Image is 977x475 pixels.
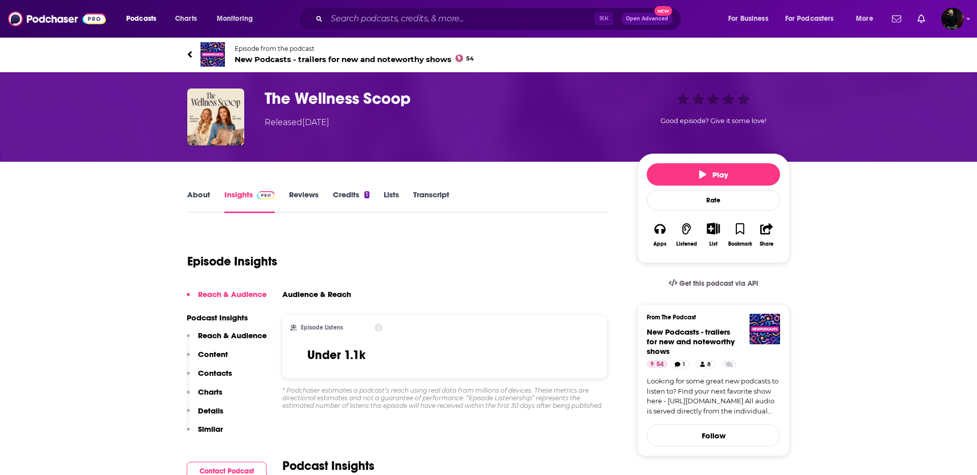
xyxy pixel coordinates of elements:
a: New Podcasts - trailers for new and noteworthy showsEpisode from the podcastNew Podcasts - traile... [187,42,790,67]
button: Content [187,349,228,368]
input: Search podcasts, credits, & more... [327,11,594,27]
img: User Profile [941,8,964,30]
h2: Podcast Insights [282,458,375,473]
p: Content [198,349,228,359]
button: open menu [119,11,169,27]
span: 1 [683,360,685,370]
span: For Podcasters [785,12,834,26]
span: ⌘ K [594,12,613,25]
span: Logged in as davidajsavage [941,8,964,30]
button: Share [754,216,780,253]
h3: From The Podcast [647,314,772,321]
button: Bookmark [727,216,753,253]
a: Show notifications dropdown [888,10,905,27]
a: Transcript [413,190,449,213]
span: Good episode? Give it some love! [660,117,766,125]
div: Share [760,241,773,247]
a: Show notifications dropdown [913,10,929,27]
button: Open AdvancedNew [621,13,673,25]
button: Play [647,163,780,186]
div: Show More ButtonList [700,216,727,253]
span: New Podcasts - trailers for new and noteworthy shows [235,54,474,64]
a: New Podcasts - trailers for new and noteworthy shows [647,327,735,356]
h3: The Wellness Scoop [265,88,621,108]
span: For Business [728,12,768,26]
a: Get this podcast via API [660,271,766,296]
a: Looking for some great new podcasts to listen to? Find your next favorite show here - [URL][DOMAI... [647,376,780,416]
span: 8 [707,360,711,370]
span: 54 [466,56,474,61]
p: Podcast Insights [187,313,267,322]
p: Charts [198,387,222,397]
div: Rate [647,190,780,211]
div: Bookmark [728,241,752,247]
span: Charts [175,12,197,26]
button: open menu [210,11,266,27]
button: Follow [647,424,780,447]
h2: Episode Listens [301,324,343,331]
a: 8 [696,360,715,368]
button: Listened [673,216,700,253]
img: Podchaser - Follow, Share and Rate Podcasts [8,9,106,28]
button: Show More Button [703,223,724,234]
a: Credits1 [333,190,369,213]
a: Lists [384,190,399,213]
span: More [856,12,873,26]
button: Reach & Audience [187,289,267,308]
span: New [654,6,673,16]
button: open menu [721,11,781,27]
h3: Under 1.1k [307,347,365,363]
button: open menu [849,11,886,27]
a: 54 [647,360,668,368]
a: Reviews [289,190,319,213]
button: Show profile menu [941,8,964,30]
div: Search podcasts, credits, & more... [308,7,691,31]
span: Monitoring [217,12,253,26]
span: Get this podcast via API [679,279,758,288]
button: Reach & Audience [187,331,267,349]
div: * Podchaser estimates a podcast’s reach using real data from millions of devices. These metrics a... [282,387,607,409]
h1: Episode Insights [187,254,277,269]
p: Contacts [198,368,232,378]
p: Similar [198,424,223,434]
a: About [187,190,210,213]
span: Podcasts [126,12,156,26]
span: Episode from the podcast [235,45,474,52]
img: The Wellness Scoop [187,88,244,145]
button: Similar [187,424,223,443]
button: open menu [779,11,849,27]
p: Reach & Audience [198,331,267,340]
div: Listened [676,241,697,247]
span: Open Advanced [626,16,668,21]
a: Charts [168,11,203,27]
div: Released [DATE] [265,116,329,129]
p: Reach & Audience [198,289,267,299]
h3: Audience & Reach [282,289,351,299]
div: List [709,241,717,247]
button: Contacts [187,368,232,387]
button: Charts [187,387,222,406]
p: Details [198,406,223,415]
a: 1 [670,360,689,368]
img: Podchaser Pro [257,191,275,199]
img: New Podcasts - trailers for new and noteworthy shows [200,42,225,67]
span: Play [699,170,728,180]
span: 54 [656,360,664,370]
button: Apps [647,216,673,253]
div: Apps [653,241,667,247]
a: InsightsPodchaser Pro [224,190,275,213]
img: New Podcasts - trailers for new and noteworthy shows [750,314,780,344]
div: 1 [364,191,369,198]
button: Details [187,406,223,425]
